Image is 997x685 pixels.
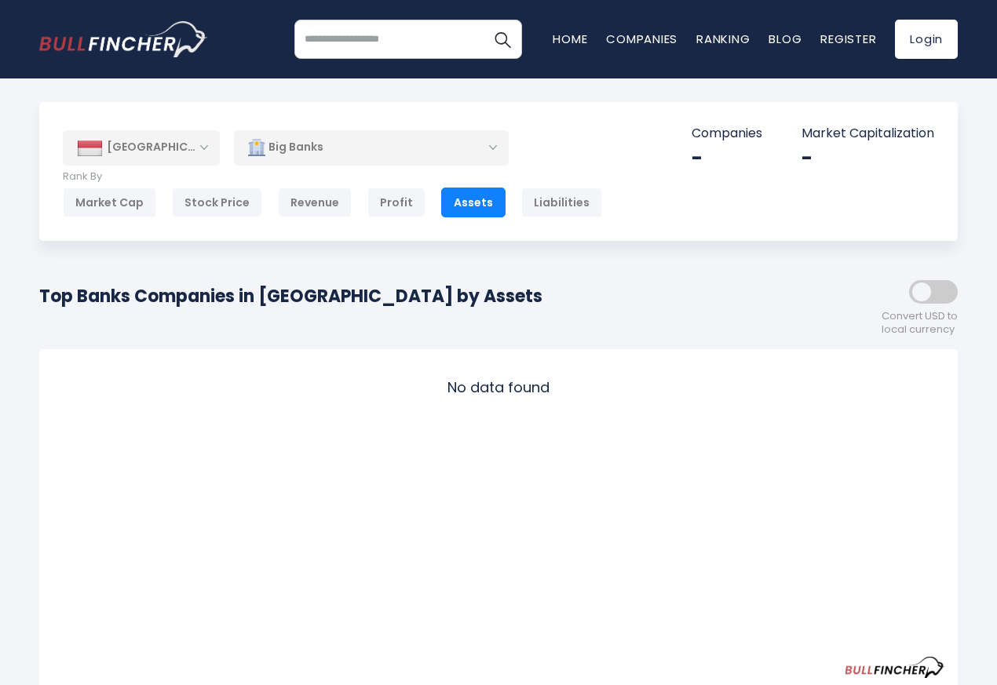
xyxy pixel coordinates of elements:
a: Ranking [696,31,750,47]
div: - [802,146,934,170]
a: Home [553,31,587,47]
div: Liabilities [521,188,602,217]
div: Market Cap [63,188,156,217]
a: Register [820,31,876,47]
div: Revenue [278,188,352,217]
p: Rank By [63,170,602,184]
div: No data found [53,363,944,412]
p: Companies [692,126,762,142]
div: Big Banks [234,129,509,166]
span: Convert USD to local currency [882,310,958,337]
p: Market Capitalization [802,126,934,142]
div: - [692,146,762,170]
div: Assets [441,188,506,217]
img: bullfincher logo [39,21,208,57]
a: Login [895,20,958,59]
div: [GEOGRAPHIC_DATA] [63,130,220,165]
a: Blog [769,31,802,47]
button: Search [483,20,522,59]
a: Companies [606,31,677,47]
div: Stock Price [172,188,262,217]
a: Go to homepage [39,21,208,57]
h1: Top Banks Companies in [GEOGRAPHIC_DATA] by Assets [39,283,542,309]
div: Profit [367,188,425,217]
